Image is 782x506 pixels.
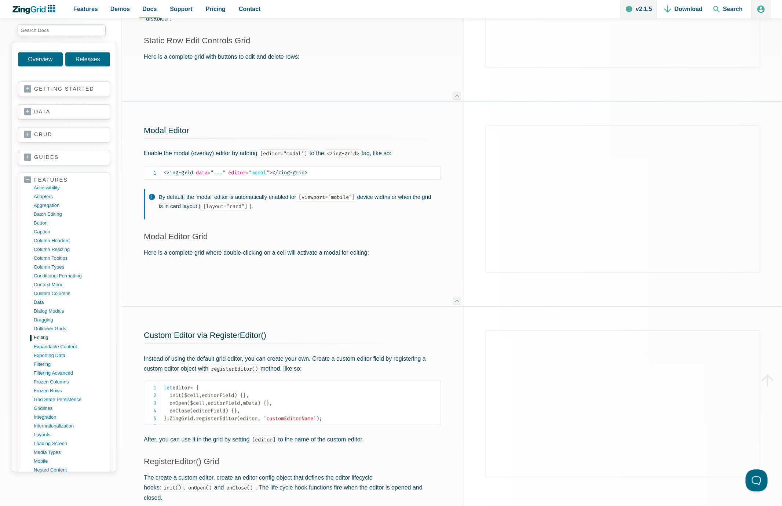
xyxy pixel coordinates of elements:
a: column resizing [34,245,104,254]
code: [editor="modal"] [257,149,310,158]
a: Custom Editor via RegisterEditor() [144,331,266,340]
a: ZingChart Logo. Click to return to the homepage [12,5,59,14]
span: zing-grid [272,170,304,176]
span: < [164,170,167,176]
code: onOpen() [186,483,214,492]
a: Releases [65,52,110,66]
a: context menu [34,280,104,289]
span: registerEditor [196,415,237,421]
span: , [240,400,243,406]
a: data [34,298,104,307]
p: Here is a complete grid with buttons to edit and delete rows: [144,52,441,62]
code: init() [161,483,184,492]
a: column tooltips [34,254,104,263]
span: Pricing [206,4,226,14]
a: integration [34,412,104,421]
code: [viewport="mobile"] [296,193,357,201]
span: Docs [142,4,157,14]
a: drilldown grids [34,324,104,333]
code: <zing-grid> [324,149,362,158]
span: , [199,392,202,398]
span: onOpen [169,400,187,406]
span: zing-grid [164,170,193,176]
a: media types [34,448,104,456]
span: Contact [239,4,261,14]
a: filtering [34,360,104,368]
span: init [169,392,181,398]
span: let [164,384,172,390]
p: Here is a complete grid where double-clicking on a cell will activate a modal for editing: [144,248,441,258]
a: custom columns [34,289,104,298]
a: column types [34,263,104,272]
a: layouts [34,430,104,439]
a: RegisterEditor() Grid [144,456,219,466]
span: Features [73,4,98,14]
a: exporting data [34,351,104,360]
span: . [193,415,196,421]
a: expandable content [34,342,104,351]
span: ) [316,415,319,421]
a: getting started [24,85,104,93]
span: , [257,415,260,421]
a: Modal Editor [144,126,189,135]
a: accessibility [34,183,104,192]
span: { [240,392,243,398]
span: > [269,170,272,176]
span: modal [246,170,269,176]
span: onClose [169,407,190,414]
span: ( [187,400,190,406]
a: dialog modals [34,307,104,316]
span: > [304,170,307,176]
span: ) [225,407,228,414]
a: internationalization [34,421,104,430]
p: Instead of using the default grid editor, you can create your own. Create a custom editor field b... [144,353,441,373]
a: Modal Editor Grid [144,232,208,241]
span: $cell editorField [184,392,234,398]
span: ; [319,415,322,421]
span: " [266,170,269,176]
a: conditional formatting [34,272,104,280]
p: After, you can use it in the grid by setting to the name of the custom editor. [144,434,441,444]
a: grid state persistence [34,395,104,404]
span: = [246,170,249,176]
code: registerEditor() [208,364,260,373]
code: [editor] [249,435,278,444]
span: ( [190,407,193,414]
span: } [234,407,237,414]
iframe: Demo loaded in iFrame [485,330,760,477]
span: } [266,400,269,406]
span: Demos [110,4,130,14]
a: Static Row Edit Controls Grid [144,36,250,45]
span: , [237,407,240,414]
a: caption [34,227,104,236]
span: ... [208,170,225,176]
a: editing [34,333,104,342]
a: aggregation [34,201,104,210]
p: By default, the 'modal' editor is automatically enabled for device widths or when the grid is in ... [159,192,434,211]
span: ) [234,392,237,398]
span: } [243,392,246,398]
a: dragging [34,316,104,324]
a: features [24,176,104,183]
iframe: Toggle Customer Support [745,469,767,491]
a: mobile [34,456,104,465]
span: Support [170,4,192,14]
a: crud [24,131,104,138]
a: column headers [34,236,104,245]
code: editor ZingGrid editor [164,383,441,422]
a: filtering advanced [34,368,104,377]
a: gridlines [34,404,104,412]
span: editor [228,170,246,176]
a: frozen columns [34,377,104,386]
span: = [190,384,193,390]
p: The create a custom editor, create an editor config object that defines the editor lifecycle hook... [144,472,441,502]
a: nested content [34,465,104,474]
a: button [34,219,104,227]
span: = [208,170,211,176]
input: search input [18,24,106,36]
span: { [231,407,234,414]
span: ( [181,392,184,398]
